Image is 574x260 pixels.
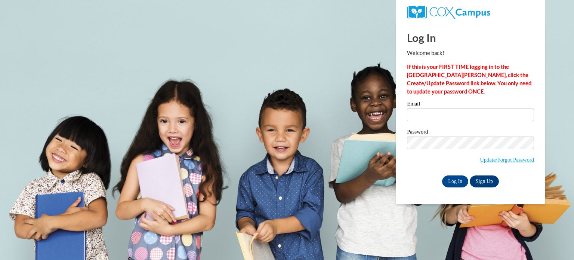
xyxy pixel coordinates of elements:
[407,49,534,57] p: Welcome back!
[480,157,534,163] a: Update/Forgot Password
[407,6,490,19] img: COX Campus
[407,101,534,108] label: Email
[407,64,531,95] strong: If this is your FIRST TIME logging in to the [GEOGRAPHIC_DATA][PERSON_NAME], click the Create/Upd...
[407,129,534,137] label: Password
[407,30,534,45] h1: Log In
[470,175,499,187] a: Sign Up
[442,175,468,187] input: Log In
[407,9,490,15] a: COX Campus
